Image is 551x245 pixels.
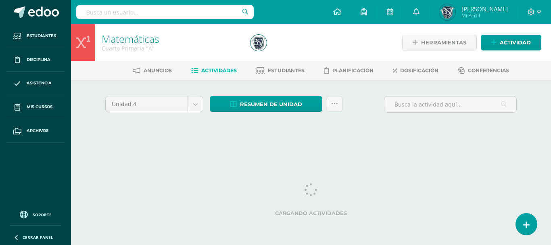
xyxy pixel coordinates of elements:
[402,35,477,50] a: Herramientas
[6,48,65,72] a: Disciplina
[6,95,65,119] a: Mis cursos
[384,96,516,112] input: Busca la actividad aquí...
[27,104,52,110] span: Mis cursos
[461,12,508,19] span: Mi Perfil
[481,35,541,50] a: Actividad
[6,119,65,143] a: Archivos
[439,4,455,20] img: 4ad66ca0c65d19b754e3d5d7000ffc1b.png
[33,212,52,218] span: Soporte
[458,64,509,77] a: Conferencias
[27,80,52,86] span: Asistencia
[324,64,374,77] a: Planificación
[332,67,374,73] span: Planificación
[240,97,302,112] span: Resumen de unidad
[400,67,438,73] span: Dosificación
[500,35,531,50] span: Actividad
[106,96,203,112] a: Unidad 4
[27,33,56,39] span: Estudiantes
[461,5,508,13] span: [PERSON_NAME]
[102,32,159,46] a: Matemáticas
[468,67,509,73] span: Conferencias
[393,64,438,77] a: Dosificación
[27,128,48,134] span: Archivos
[210,96,322,112] a: Resumen de unidad
[6,72,65,96] a: Asistencia
[250,35,267,51] img: 4ad66ca0c65d19b754e3d5d7000ffc1b.png
[421,35,466,50] span: Herramientas
[76,5,254,19] input: Busca un usuario...
[23,235,53,240] span: Cerrar panel
[201,67,237,73] span: Actividades
[105,210,517,216] label: Cargando actividades
[6,24,65,48] a: Estudiantes
[256,64,305,77] a: Estudiantes
[133,64,172,77] a: Anuncios
[27,57,50,63] span: Disciplina
[191,64,237,77] a: Actividades
[268,67,305,73] span: Estudiantes
[10,209,61,220] a: Soporte
[112,96,182,112] span: Unidad 4
[102,33,241,44] h1: Matemáticas
[102,44,241,52] div: Cuarto Primaria 'A'
[144,67,172,73] span: Anuncios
